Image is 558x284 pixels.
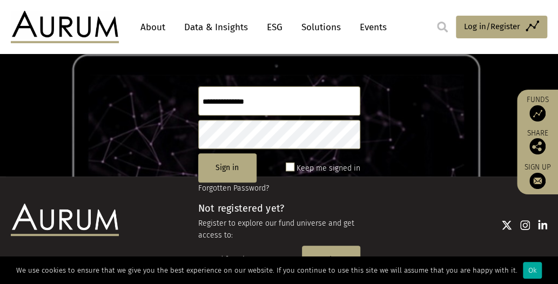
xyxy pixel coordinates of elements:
a: Log in/Register [456,16,547,38]
a: Solutions [296,17,346,37]
img: Linkedin icon [538,220,548,231]
img: Share this post [529,138,546,154]
img: search.svg [437,22,448,32]
a: Sign up [522,163,553,189]
img: Aurum [11,11,119,43]
a: ESG [261,17,288,37]
div: Ok [523,262,542,279]
a: About [135,17,171,37]
img: Twitter icon [501,220,512,231]
label: Keep me signed in [297,162,360,175]
img: Aurum Logo [11,204,119,236]
a: Forgotten Password? [198,184,269,193]
img: Sign up to our newsletter [529,173,546,189]
div: Share [522,130,553,154]
span: Log in/Register [464,20,520,33]
a: Data & Insights [179,17,253,37]
img: Instagram icon [520,220,530,231]
a: Funds [522,95,553,121]
img: Access Funds [529,105,546,121]
button: Sign in [198,153,257,182]
a: Events [354,17,387,37]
